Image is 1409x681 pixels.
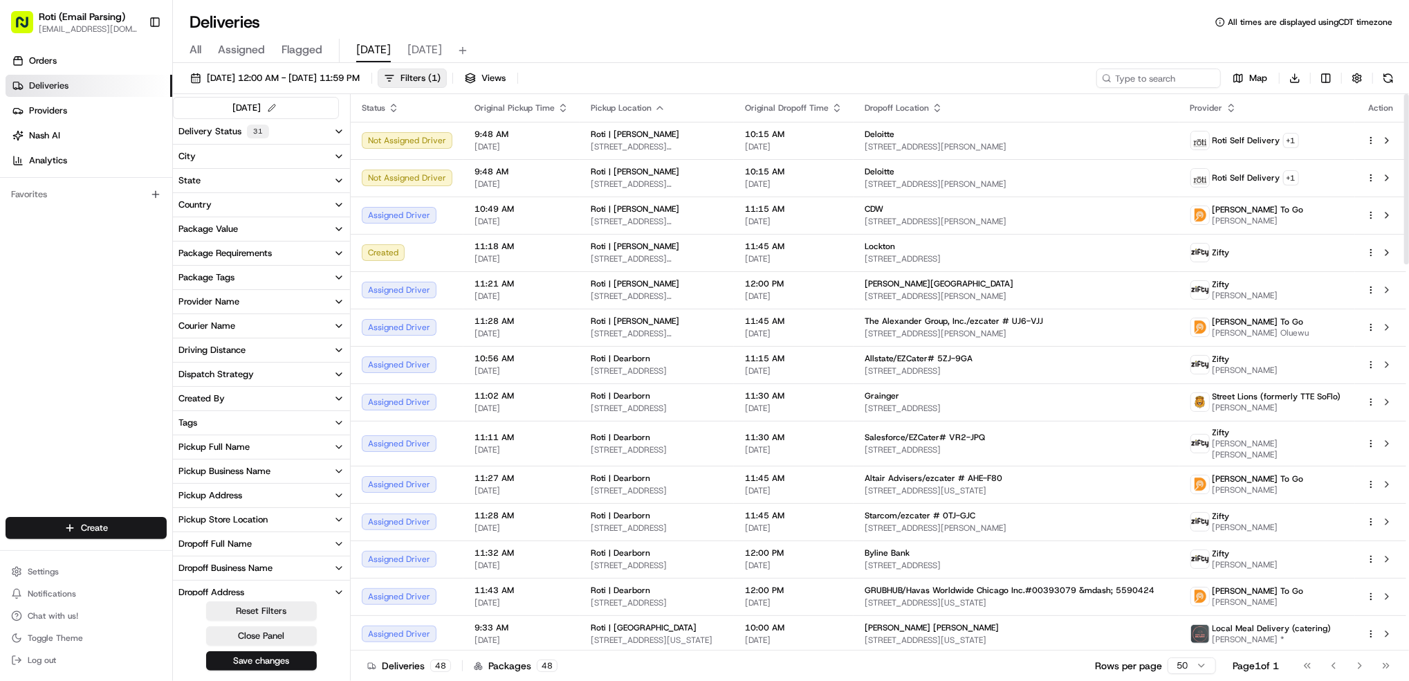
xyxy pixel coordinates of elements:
[865,444,1168,455] span: [STREET_ADDRESS]
[6,183,167,206] div: Favorites
[591,485,723,496] span: [STREET_ADDRESS]
[218,42,265,58] span: Assigned
[6,562,167,581] button: Settings
[865,253,1168,264] span: [STREET_ADDRESS]
[865,485,1168,496] span: [STREET_ADDRESS][US_STATE]
[235,136,252,153] button: Start new chat
[474,659,558,673] div: Packages
[475,102,555,113] span: Original Pickup Time
[173,314,350,338] button: Courier Name
[173,411,350,435] button: Tags
[591,102,652,113] span: Pickup Location
[122,215,151,226] span: [DATE]
[475,328,569,339] span: [DATE]
[6,149,172,172] a: Analytics
[1096,69,1221,88] input: Type to search
[459,69,512,88] button: Views
[36,89,228,104] input: Clear
[591,547,650,559] span: Roti | Dearborn
[28,272,106,286] span: Knowledge Base
[28,633,83,644] span: Toggle Theme
[14,180,93,191] div: Past conversations
[400,72,441,84] span: Filters
[6,651,167,670] button: Log out
[178,368,254,381] div: Dispatch Strategy
[6,100,172,122] a: Providers
[1191,131,1209,149] img: profile_roti_self_delivery.png
[591,291,723,302] span: [STREET_ADDRESS][PERSON_NAME]
[178,320,235,332] div: Courier Name
[6,50,172,72] a: Orders
[1191,435,1209,453] img: zifty-logo-trans-sq.png
[865,278,1013,289] span: [PERSON_NAME][GEOGRAPHIC_DATA]
[475,635,569,646] span: [DATE]
[1213,316,1304,327] span: [PERSON_NAME] To Go
[14,273,25,284] div: 📗
[356,42,391,58] span: [DATE]
[6,606,167,626] button: Chat with us!
[865,141,1168,152] span: [STREET_ADDRESS][PERSON_NAME]
[6,517,167,539] button: Create
[178,150,196,163] div: City
[184,69,366,88] button: [DATE] 12:00 AM - [DATE] 11:59 PM
[1213,585,1304,597] span: [PERSON_NAME] To Go
[1213,473,1304,484] span: [PERSON_NAME] To Go
[1191,513,1209,531] img: zifty-logo-trans-sq.png
[475,523,569,534] span: [DATE]
[591,241,679,252] span: Roti | [PERSON_NAME]
[865,216,1168,227] span: [STREET_ADDRESS][PERSON_NAME]
[591,523,723,534] span: [STREET_ADDRESS]
[591,353,650,364] span: Roti | Dearborn
[591,585,650,596] span: Roti | Dearborn
[1213,511,1230,522] span: Zifty
[1213,559,1278,570] span: [PERSON_NAME]
[865,241,895,252] span: Lockton
[173,387,350,410] button: Created By
[475,166,569,177] span: 9:48 AM
[591,365,723,376] span: [STREET_ADDRESS]
[745,635,842,646] span: [DATE]
[475,547,569,559] span: 11:32 AM
[591,216,723,227] span: [STREET_ADDRESS][PERSON_NAME]
[475,485,569,496] span: [DATE]
[475,622,569,633] span: 9:33 AM
[591,179,723,190] span: [STREET_ADDRESS][PERSON_NAME]
[178,586,244,599] div: Dropoff Address
[178,125,269,138] div: Delivery Status
[173,581,350,604] button: Dropoff Address
[43,215,112,226] span: [PERSON_NAME]
[190,42,201,58] span: All
[1213,327,1309,338] span: [PERSON_NAME] Oluewu
[745,291,842,302] span: [DATE]
[475,316,569,327] span: 11:28 AM
[745,485,842,496] span: [DATE]
[865,510,975,521] span: Starcom/ezcater # 0TJ-GJC
[29,105,67,117] span: Providers
[29,129,60,142] span: Nash AI
[1213,354,1230,365] span: Zifty
[178,514,268,526] div: Pickup Store Location
[475,585,569,596] span: 11:43 AM
[214,177,252,194] button: See all
[475,203,569,215] span: 10:49 AM
[1213,247,1230,258] span: Zifty
[591,635,723,646] span: [STREET_ADDRESS][US_STATE]
[1213,623,1332,634] span: Local Meal Delivery (catering)
[1213,204,1304,215] span: [PERSON_NAME] To Go
[367,659,451,673] div: Deliveries
[745,203,842,215] span: 11:15 AM
[591,166,679,177] span: Roti | [PERSON_NAME]
[745,585,842,596] span: 12:00 PM
[173,484,350,507] button: Pickup Address
[591,432,650,443] span: Roti | Dearborn
[1379,69,1398,88] button: Refresh
[173,508,350,532] button: Pickup Store Location
[1213,484,1304,496] span: [PERSON_NAME]
[178,489,242,502] div: Pickup Address
[475,216,569,227] span: [DATE]
[173,338,350,362] button: Driving Distance
[233,100,279,116] div: [DATE]
[1213,402,1341,413] span: [PERSON_NAME]
[6,584,167,603] button: Notifications
[745,241,842,252] span: 11:45 AM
